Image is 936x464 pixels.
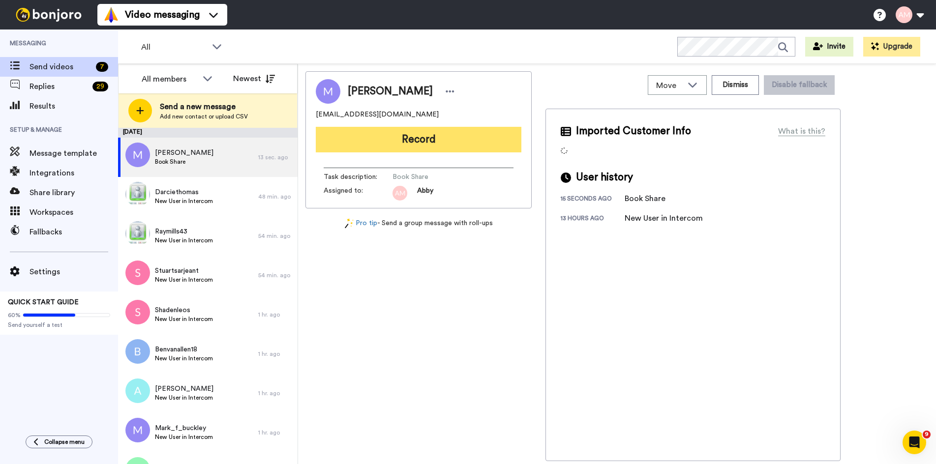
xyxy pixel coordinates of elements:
[258,153,293,161] div: 13 sec. ago
[417,186,433,201] span: Abby
[393,172,486,182] span: Book Share
[316,127,521,152] button: Record
[30,226,118,238] span: Fallbacks
[561,195,625,204] div: 15 seconds ago
[155,148,213,158] span: [PERSON_NAME]
[155,227,213,236] span: Raymills43
[778,125,825,137] div: What is this?
[30,266,118,278] span: Settings
[30,147,118,159] span: Message template
[155,315,213,323] span: New User in Intercom
[155,236,213,244] span: New User in Intercom
[656,80,683,91] span: Move
[764,75,835,95] button: Disable fallback
[863,37,920,57] button: Upgrade
[155,305,213,315] span: Shadenleos
[125,300,150,324] img: s.png
[125,8,200,22] span: Video messaging
[103,7,119,23] img: vm-color.svg
[923,431,931,438] span: 9
[155,354,213,362] span: New User in Intercom
[30,61,92,73] span: Send videos
[92,82,108,91] div: 29
[160,101,248,113] span: Send a new message
[258,271,293,279] div: 54 min. ago
[125,261,150,285] img: s.png
[305,218,532,229] div: - Send a group message with roll-ups
[393,186,407,201] img: am.png
[8,311,21,319] span: 60%
[96,62,108,72] div: 7
[805,37,853,57] button: Invite
[125,182,150,206] img: 6d440540-1894-4af1-854f-a4cb13fa7199.jpg
[625,193,674,204] div: Book Share
[258,311,293,319] div: 1 hr. ago
[155,276,213,284] span: New User in Intercom
[345,218,354,229] img: magic-wand.svg
[348,84,433,99] span: [PERSON_NAME]
[576,124,691,139] span: Imported Customer Info
[258,193,293,201] div: 48 min. ago
[30,167,118,179] span: Integrations
[30,81,89,92] span: Replies
[155,345,213,354] span: Benvanallen18
[316,110,439,119] span: [EMAIL_ADDRESS][DOMAIN_NAME]
[155,158,213,166] span: Book Share
[155,187,213,197] span: Darciethomas
[155,266,213,276] span: Stuartsarjeant
[8,299,79,306] span: QUICK START GUIDE
[160,113,248,120] span: Add new contact or upload CSV
[712,75,759,95] button: Dismiss
[44,438,85,446] span: Collapse menu
[155,384,213,394] span: [PERSON_NAME]
[903,431,926,454] iframe: Intercom live chat
[226,69,282,88] button: Newest
[345,218,377,229] a: Pro tip
[258,429,293,436] div: 1 hr. ago
[26,435,92,448] button: Collapse menu
[576,170,633,185] span: User history
[125,378,150,403] img: a.png
[316,79,340,104] img: Image of Michelle
[258,389,293,397] div: 1 hr. ago
[625,212,703,224] div: New User in Intercom
[141,41,207,53] span: All
[30,100,118,112] span: Results
[324,172,393,182] span: Task description :
[125,418,150,442] img: m.png
[155,433,213,441] span: New User in Intercom
[142,73,198,85] div: All members
[155,423,213,433] span: Mark_f_buckley
[30,187,118,199] span: Share library
[324,186,393,201] span: Assigned to:
[12,8,86,22] img: bj-logo-header-white.svg
[118,128,298,138] div: [DATE]
[8,321,110,329] span: Send yourself a test
[125,143,150,167] img: m.png
[155,394,213,402] span: New User in Intercom
[125,339,150,364] img: b.png
[30,206,118,218] span: Workspaces
[561,214,625,224] div: 13 hours ago
[258,350,293,358] div: 1 hr. ago
[125,221,150,246] img: f1eb73f4-ccc3-4a96-acf4-8a697c9a66bc.jpg
[258,232,293,240] div: 54 min. ago
[155,197,213,205] span: New User in Intercom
